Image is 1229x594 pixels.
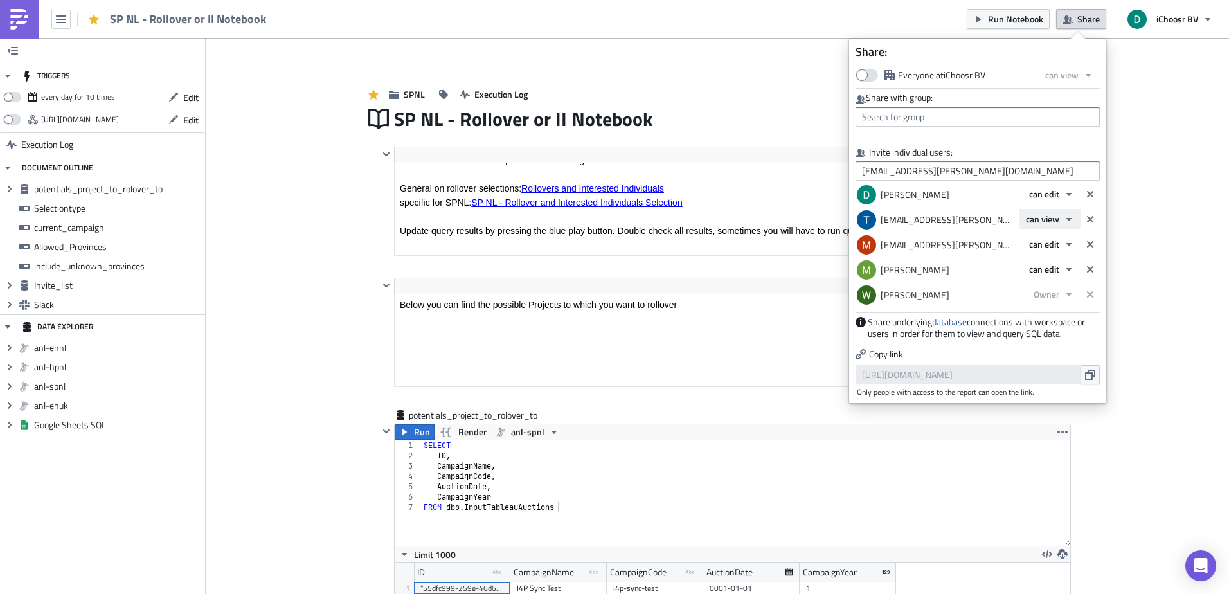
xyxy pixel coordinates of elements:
body: Rich Text Area. Press ALT-0 for help. [5,11,670,77]
img: Avatar [1126,8,1148,30]
div: DATA EXPLORER [22,315,93,338]
span: anl-hpnl [34,361,202,373]
div: [PERSON_NAME] [874,184,1012,206]
span: potentials_project_to_rolover_to [34,183,202,195]
span: SP NL - Rollover or II Notebook [110,12,267,26]
iframe: Rich Text Area [395,163,1070,255]
div: CampaignCode [610,562,667,582]
img: PushMetrics [9,9,30,30]
button: Owner [1027,284,1081,304]
body: Rich Text Area. Press ALT-0 for help. [5,5,643,129]
div: 6 [395,492,421,502]
button: Hide content [379,147,394,162]
li: All registrations are grouped by email so only the last registration for a certain email address ... [31,9,670,19]
div: 2 [395,451,421,461]
div: every day for 10 times [41,87,115,107]
span: anl-enuk [34,400,202,411]
p: List of provinces to copy in '[GEOGRAPHIC_DATA]'-parameter below: [GEOGRAPHIC_DATA], [GEOGRAPHIC_... [5,19,670,71]
span: SPNL [404,87,425,101]
strong: Selection Type: [5,5,71,15]
img: Avatar [856,259,877,281]
p: In this message, you will find a {{ Selectiontype }} export. [5,62,643,72]
p: General on rollover selections: [5,20,670,30]
div: DOCUMENT OUTLINE [22,156,93,179]
body: Rich Text Area. Press ALT-0 for help. [5,5,670,44]
div: 4 [395,471,421,482]
button: can edit [1023,259,1081,279]
p: CIZ37 [5,33,670,44]
span: Allowed_Provinces [34,241,202,253]
label: Everyone at iChoosr BV [856,68,985,82]
span: Google Sheets SQL [34,419,202,431]
span: potentials_project_to_rolover_to [409,409,539,422]
button: Share [1056,9,1106,29]
a: Rollovers and Interested Individuals [127,20,269,30]
h2: Final Invite List [5,11,670,26]
p: Hi! [5,33,643,44]
div: AuctionDate [706,562,753,582]
button: Render [434,424,492,440]
li: Future invite preference must be opt-in [31,71,670,81]
span: Run Notebook [988,12,1043,26]
button: Edit [162,87,205,107]
button: can view [1039,65,1100,85]
div: CampaignYear [803,562,857,582]
body: Rich Text Area. Press ALT-0 for help. [5,5,670,15]
p: (SPNL) [5,5,643,15]
span: Execution Log [21,133,73,156]
input: Add users or invite via em ail [856,161,1100,181]
div: 3 [395,461,421,471]
div: 1 [395,440,421,451]
div: CampaignName [514,562,574,582]
span: Only people with access to the report can open the link. [857,387,1100,397]
body: Rich Text Area. Press ALT-0 for help. [5,9,670,81]
p: Copy link: [856,346,1100,362]
div: TRIGGERS [22,64,70,87]
span: anl-spnl [34,381,202,392]
button: anl-spnl [492,424,564,440]
a: SP NL - Rollover and Interested Individuals Selection [76,34,287,44]
button: can edit [1023,234,1081,254]
img: Avatar [856,209,877,231]
span: Render [458,424,487,440]
li: Email must be available [31,60,670,71]
span: include_unknown_provinces [34,260,202,272]
span: can edit [1029,262,1059,276]
button: Run Notebook [967,9,1050,29]
span: Limit 1000 [414,548,456,561]
li: Have accepted an offer in the past [31,57,670,67]
li: The registration date must be greater or equal to [DATE] date - 5 years. So we only keep registra... [31,19,670,30]
img: Avatar [856,184,877,206]
h4: Share: [849,45,1106,59]
span: can view [1026,212,1059,226]
button: Hide content [379,278,394,293]
p: You can split based on provinces. If no split is needed please put: All [5,5,670,15]
iframe: Rich Text Area [395,294,1070,386]
span: can edit [1029,187,1059,201]
button: Run [395,424,435,440]
span: Share underlying connections with workspace or users in order for them to view and query SQL data. [868,316,1100,339]
p: Participants can be invited for the following project: {{ current_campaign }} [5,76,643,86]
p: Update query results by pressing the blue play button. Double check all results, sometimes you wi... [5,62,670,73]
button: iChoosr BV [1120,5,1219,33]
span: Edit [183,91,199,104]
div: ID [417,562,425,582]
div: Open Intercom Messenger [1185,550,1216,581]
span: Edit [183,113,199,127]
p: Next we will create a dataset of participants we do not want to invite: [5,38,670,48]
p: We want to exclude participants in the current campaign though, you can specify this in the param... [5,5,670,15]
li: All remaining participants must have the preference for future solar invitations set to '1' ('yes'). [31,67,670,78]
input: Search for group [856,107,1100,127]
p: specific for SPNL: [5,34,670,44]
div: [PERSON_NAME] [874,259,1012,281]
span: Owner [1034,287,1059,301]
button: can view [1019,209,1081,229]
span: Slack [34,299,202,310]
p: Now we create the final dataset. This is done by selecting: [5,38,670,48]
span: can view [1045,68,1079,82]
h2: No-Invite List [5,11,670,26]
span: Selectiontype [34,203,202,214]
